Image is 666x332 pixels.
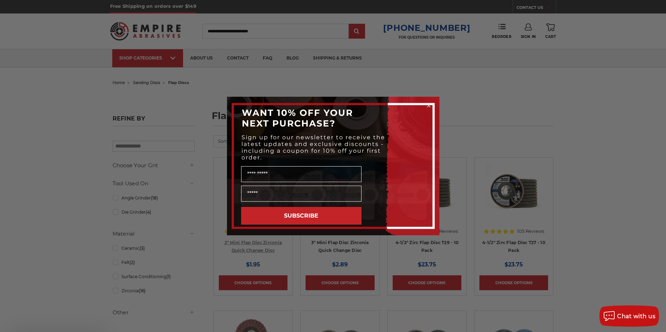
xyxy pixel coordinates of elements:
input: Email [241,186,362,202]
button: SUBSCRIBE [241,207,362,225]
button: Close dialog [425,102,432,109]
span: Chat with us [617,313,655,320]
span: Sign up for our newsletter to receive the latest updates and exclusive discounts - including a co... [241,134,385,161]
button: Chat with us [599,305,659,327]
span: WANT 10% OFF YOUR NEXT PURCHASE? [242,107,353,129]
